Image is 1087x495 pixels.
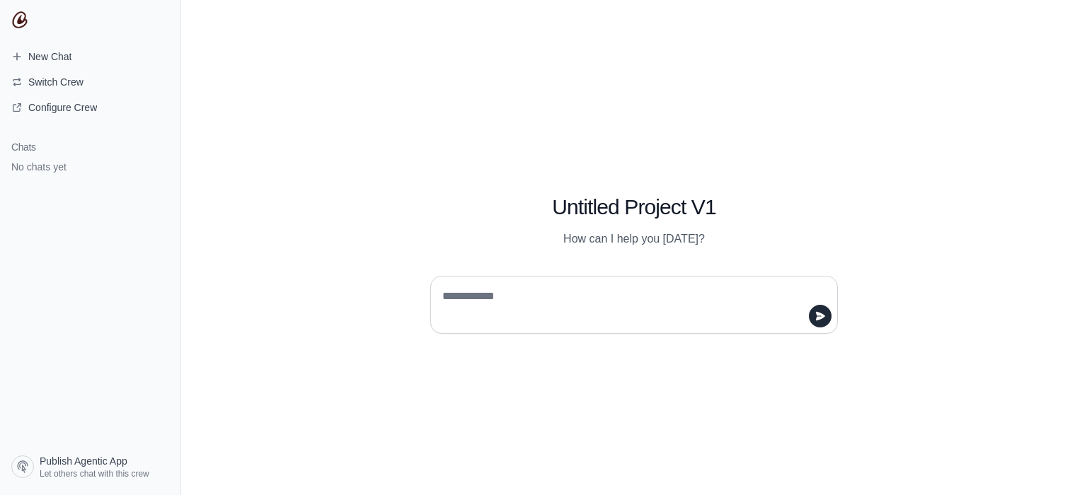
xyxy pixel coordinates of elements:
a: Publish Agentic App Let others chat with this crew [6,450,175,484]
a: Configure Crew [6,96,175,119]
span: Switch Crew [28,75,84,89]
span: Let others chat with this crew [40,468,149,479]
button: Switch Crew [6,71,175,93]
p: How can I help you [DATE]? [430,231,838,248]
h1: Untitled Project V1 [430,194,838,220]
a: New Chat [6,45,175,68]
img: CrewAI Logo [11,11,28,28]
span: New Chat [28,49,71,64]
span: Publish Agentic App [40,454,127,468]
span: Configure Crew [28,100,97,115]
